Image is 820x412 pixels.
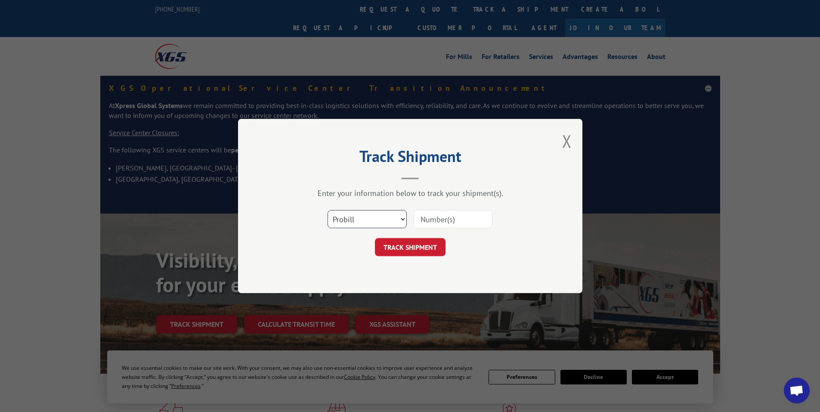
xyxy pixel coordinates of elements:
[784,378,810,403] a: Open chat
[281,188,539,198] div: Enter your information below to track your shipment(s).
[413,210,492,228] input: Number(s)
[562,130,572,152] button: Close modal
[281,150,539,167] h2: Track Shipment
[375,238,446,256] button: TRACK SHIPMENT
